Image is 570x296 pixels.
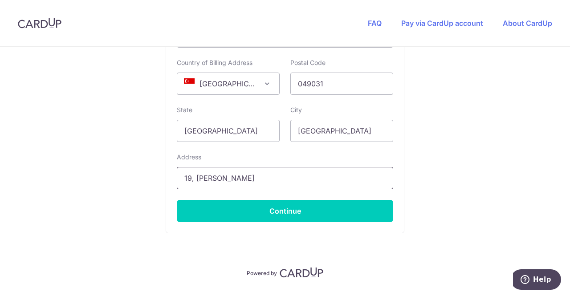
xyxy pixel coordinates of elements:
a: Pay via CardUp account [401,19,483,28]
span: Singapore [177,73,280,95]
label: Postal Code [290,58,326,67]
label: Address [177,153,201,162]
input: Example 123456 [290,73,393,95]
label: Country of Billing Address [177,58,252,67]
button: Continue [177,200,393,222]
img: CardUp [18,18,61,28]
iframe: Opens a widget where you can find more information [513,269,561,292]
img: CardUp [280,267,323,278]
label: City [290,105,302,114]
label: State [177,105,192,114]
a: About CardUp [503,19,552,28]
span: Singapore [177,73,279,94]
a: FAQ [368,19,382,28]
p: Powered by [247,268,277,277]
